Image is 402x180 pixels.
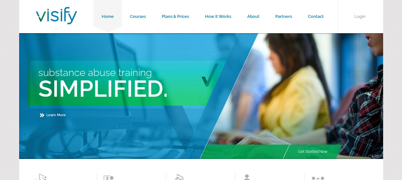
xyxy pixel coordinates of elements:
a: Get Started Now [290,145,335,159]
h2: Simplified. [38,75,260,102]
img: Main Image [199,33,383,159]
a: Learn More [40,113,66,117]
a: Visify Training [36,17,77,26]
img: Visify Training [36,7,77,24]
h3: Substance Abuse Training [38,67,260,78]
